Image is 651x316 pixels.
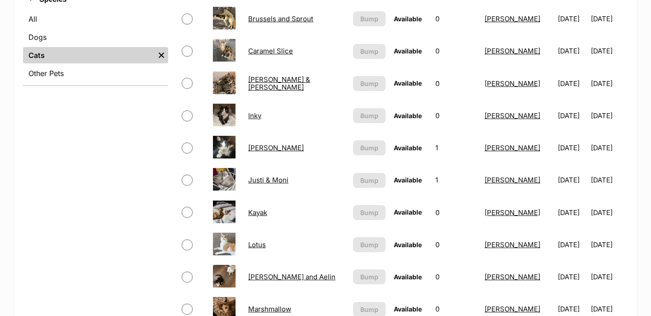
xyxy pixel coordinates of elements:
[248,75,310,91] a: [PERSON_NAME] & [PERSON_NAME]
[554,35,590,67] td: [DATE]
[394,176,422,184] span: Available
[485,176,540,184] a: [PERSON_NAME]
[432,197,480,228] td: 0
[360,79,378,88] span: Bump
[248,176,288,184] a: Justi & Moni
[360,47,378,56] span: Bump
[591,164,627,196] td: [DATE]
[591,261,627,292] td: [DATE]
[432,35,480,67] td: 0
[353,237,386,252] button: Bump
[394,47,422,55] span: Available
[360,208,378,217] span: Bump
[591,132,627,163] td: [DATE]
[360,176,378,185] span: Bump
[23,9,168,85] div: Species
[591,3,627,34] td: [DATE]
[485,273,540,281] a: [PERSON_NAME]
[248,305,291,313] a: Marshmallow
[432,261,480,292] td: 0
[23,29,168,45] a: Dogs
[485,79,540,88] a: [PERSON_NAME]
[432,68,480,99] td: 0
[155,47,168,63] a: Remove filter
[353,205,386,220] button: Bump
[360,14,378,24] span: Bump
[248,144,304,152] a: [PERSON_NAME]
[485,144,540,152] a: [PERSON_NAME]
[554,100,590,131] td: [DATE]
[248,240,266,249] a: Lotus
[554,164,590,196] td: [DATE]
[360,240,378,249] span: Bump
[23,11,168,27] a: All
[248,111,261,120] a: Inky
[353,269,386,284] button: Bump
[394,273,422,281] span: Available
[23,47,155,63] a: Cats
[394,241,422,249] span: Available
[394,79,422,87] span: Available
[353,140,386,155] button: Bump
[485,111,540,120] a: [PERSON_NAME]
[432,100,480,131] td: 0
[432,132,480,163] td: 1
[394,15,422,23] span: Available
[554,261,590,292] td: [DATE]
[353,11,386,26] button: Bump
[248,14,313,23] a: Brussels and Sprout
[554,197,590,228] td: [DATE]
[360,305,378,314] span: Bump
[485,240,540,249] a: [PERSON_NAME]
[554,68,590,99] td: [DATE]
[554,3,590,34] td: [DATE]
[394,112,422,120] span: Available
[353,108,386,123] button: Bump
[353,44,386,59] button: Bump
[554,229,590,260] td: [DATE]
[432,164,480,196] td: 1
[591,68,627,99] td: [DATE]
[394,305,422,313] span: Available
[485,14,540,23] a: [PERSON_NAME]
[432,229,480,260] td: 0
[248,47,293,55] a: Caramel Slice
[23,65,168,81] a: Other Pets
[554,132,590,163] td: [DATE]
[394,144,422,152] span: Available
[591,100,627,131] td: [DATE]
[248,208,267,217] a: Kayak
[591,35,627,67] td: [DATE]
[432,3,480,34] td: 0
[353,76,386,91] button: Bump
[360,143,378,153] span: Bump
[485,305,540,313] a: [PERSON_NAME]
[353,173,386,188] button: Bump
[485,208,540,217] a: [PERSON_NAME]
[394,208,422,216] span: Available
[360,272,378,282] span: Bump
[360,111,378,120] span: Bump
[248,273,335,281] a: [PERSON_NAME] and Aelin
[591,197,627,228] td: [DATE]
[485,47,540,55] a: [PERSON_NAME]
[591,229,627,260] td: [DATE]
